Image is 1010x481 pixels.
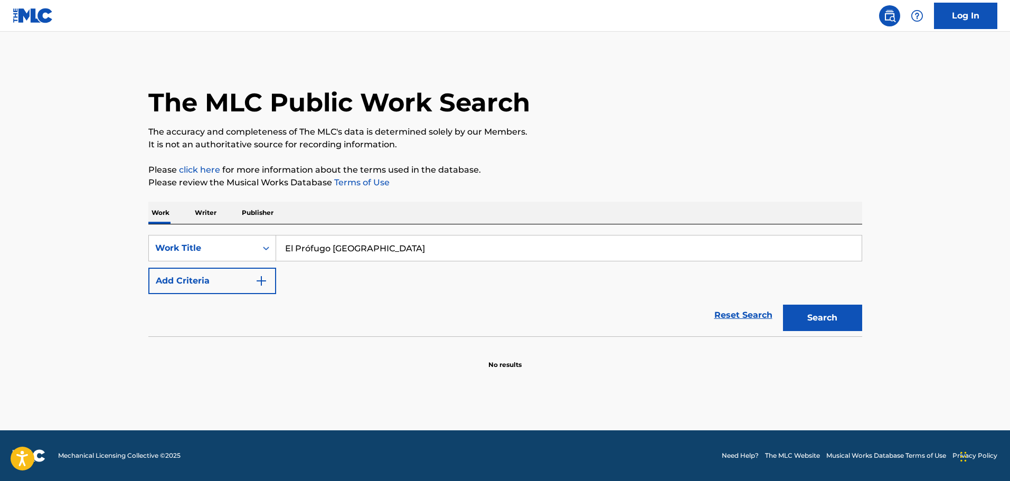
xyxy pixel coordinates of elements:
[13,449,45,462] img: logo
[883,10,896,22] img: search
[148,138,862,151] p: It is not an authoritative source for recording information.
[148,164,862,176] p: Please for more information about the terms used in the database.
[952,451,997,460] a: Privacy Policy
[255,275,268,287] img: 9d2ae6d4665cec9f34b9.svg
[192,202,220,224] p: Writer
[179,165,220,175] a: click here
[911,10,923,22] img: help
[957,430,1010,481] iframe: Chat Widget
[13,8,53,23] img: MLC Logo
[148,176,862,189] p: Please review the Musical Works Database
[722,451,759,460] a: Need Help?
[934,3,997,29] a: Log In
[907,5,928,26] div: Help
[960,441,967,473] div: Drag
[148,235,862,336] form: Search Form
[709,304,778,327] a: Reset Search
[155,242,250,254] div: Work Title
[332,177,390,187] a: Terms of Use
[488,347,522,370] p: No results
[783,305,862,331] button: Search
[148,202,173,224] p: Work
[239,202,277,224] p: Publisher
[765,451,820,460] a: The MLC Website
[826,451,946,460] a: Musical Works Database Terms of Use
[148,87,530,118] h1: The MLC Public Work Search
[879,5,900,26] a: Public Search
[148,268,276,294] button: Add Criteria
[148,126,862,138] p: The accuracy and completeness of The MLC's data is determined solely by our Members.
[58,451,181,460] span: Mechanical Licensing Collective © 2025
